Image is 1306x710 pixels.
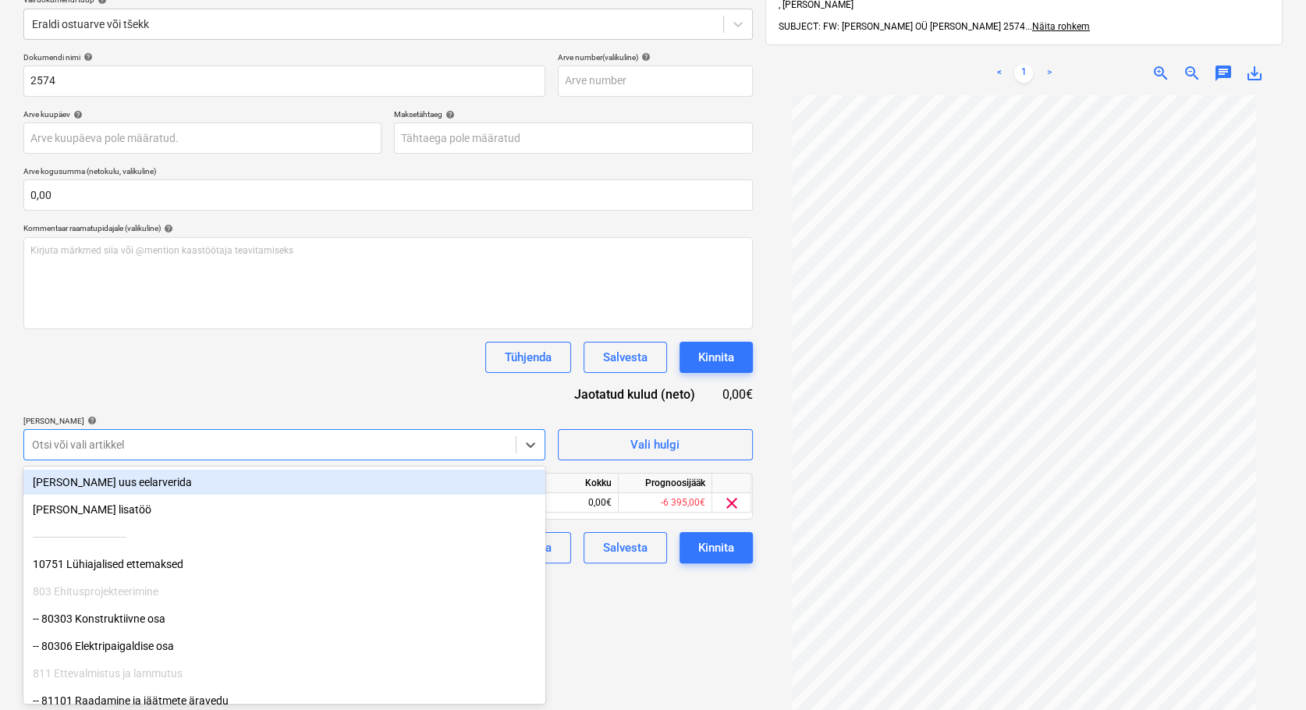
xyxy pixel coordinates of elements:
[550,385,720,403] div: Jaotatud kulud (neto)
[558,52,753,62] div: Arve number (valikuline)
[558,66,753,97] input: Arve number
[394,122,752,154] input: Tähtaega pole määratud
[1032,21,1090,32] span: Näita rohkem
[680,342,753,373] button: Kinnita
[1228,635,1306,710] iframe: Chat Widget
[23,52,545,62] div: Dokumendi nimi
[84,416,97,425] span: help
[80,52,93,62] span: help
[1214,64,1233,83] span: chat
[1152,64,1170,83] span: zoom_in
[442,110,455,119] span: help
[619,474,712,493] div: Prognoosijääk
[584,532,667,563] button: Salvesta
[23,179,753,211] input: Arve kogusumma (netokulu, valikuline)
[161,224,173,233] span: help
[584,342,667,373] button: Salvesta
[70,110,83,119] span: help
[698,347,734,367] div: Kinnita
[720,385,753,403] div: 0,00€
[394,109,752,119] div: Maksetähtaeg
[779,21,1025,32] span: SUBJECT: FW: [PERSON_NAME] OÜ [PERSON_NAME] 2574
[23,579,545,604] div: 803 Ehitusprojekteerimine
[603,538,648,558] div: Salvesta
[1183,64,1201,83] span: zoom_out
[558,429,753,460] button: Vali hulgi
[638,52,651,62] span: help
[603,347,648,367] div: Salvesta
[698,538,734,558] div: Kinnita
[23,416,545,426] div: [PERSON_NAME]
[23,223,753,233] div: Kommentaar raamatupidajale (valikuline)
[485,342,571,373] button: Tühjenda
[23,524,545,549] div: ------------------------------
[23,497,545,522] div: [PERSON_NAME] lisatöö
[23,661,545,686] div: 811 Ettevalmistus ja lammutus
[23,552,545,577] div: 10751 Lühiajalised ettemaksed
[525,493,619,513] div: 0,00€
[989,64,1008,83] a: Previous page
[1039,64,1058,83] a: Next page
[680,532,753,563] button: Kinnita
[1014,64,1033,83] a: Page 1 is your current page
[525,474,619,493] div: Kokku
[23,109,382,119] div: Arve kuupäev
[505,347,552,367] div: Tühjenda
[619,493,712,513] div: -6 395,00€
[1025,21,1090,32] span: ...
[23,497,545,522] div: Lisa uus lisatöö
[23,470,545,495] div: [PERSON_NAME] uus eelarverida
[1245,64,1264,83] span: save_alt
[23,166,753,179] p: Arve kogusumma (netokulu, valikuline)
[23,66,545,97] input: Dokumendi nimi
[630,435,680,455] div: Vali hulgi
[722,494,741,513] span: clear
[23,634,545,659] div: -- 80306 Elektripaigaldise osa
[23,606,545,631] div: -- 80303 Konstruktiivne osa
[23,470,545,495] div: Lisa uus eelarverida
[23,122,382,154] input: Arve kuupäeva pole määratud.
